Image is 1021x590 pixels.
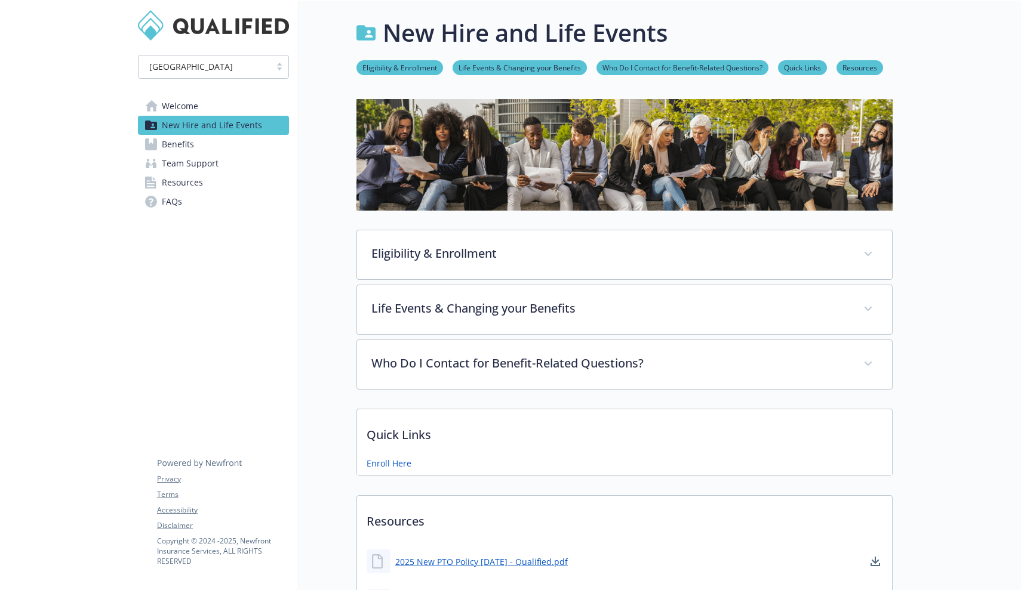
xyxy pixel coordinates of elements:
[138,154,289,173] a: Team Support
[453,61,587,73] a: Life Events & Changing your Benefits
[138,192,289,211] a: FAQs
[357,285,892,334] div: Life Events & Changing your Benefits
[157,474,288,484] a: Privacy
[837,61,883,73] a: Resources
[383,15,668,51] h1: New Hire and Life Events
[371,354,849,372] p: Who Do I Contact for Benefit-Related Questions?
[356,99,893,211] img: new hire page banner
[162,135,194,154] span: Benefits
[162,173,203,192] span: Resources
[357,496,892,540] p: Resources
[149,60,233,73] span: [GEOGRAPHIC_DATA]
[157,489,288,500] a: Terms
[371,299,849,317] p: Life Events & Changing your Benefits
[371,245,849,262] p: Eligibility & Enrollment
[157,536,288,566] p: Copyright © 2024 - 2025 , Newfront Insurance Services, ALL RIGHTS RESERVED
[356,61,443,73] a: Eligibility & Enrollment
[868,554,882,569] a: download document
[367,457,411,469] a: Enroll Here
[138,173,289,192] a: Resources
[138,135,289,154] a: Benefits
[162,97,198,116] span: Welcome
[162,116,262,135] span: New Hire and Life Events
[157,505,288,515] a: Accessibility
[157,520,288,531] a: Disclaimer
[395,555,568,568] a: 2025 New PTO Policy [DATE] - Qualified.pdf
[138,97,289,116] a: Welcome
[357,340,892,389] div: Who Do I Contact for Benefit-Related Questions?
[162,154,219,173] span: Team Support
[144,60,265,73] span: [GEOGRAPHIC_DATA]
[778,61,827,73] a: Quick Links
[357,230,892,279] div: Eligibility & Enrollment
[138,116,289,135] a: New Hire and Life Events
[162,192,182,211] span: FAQs
[357,409,892,453] p: Quick Links
[596,61,768,73] a: Who Do I Contact for Benefit-Related Questions?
